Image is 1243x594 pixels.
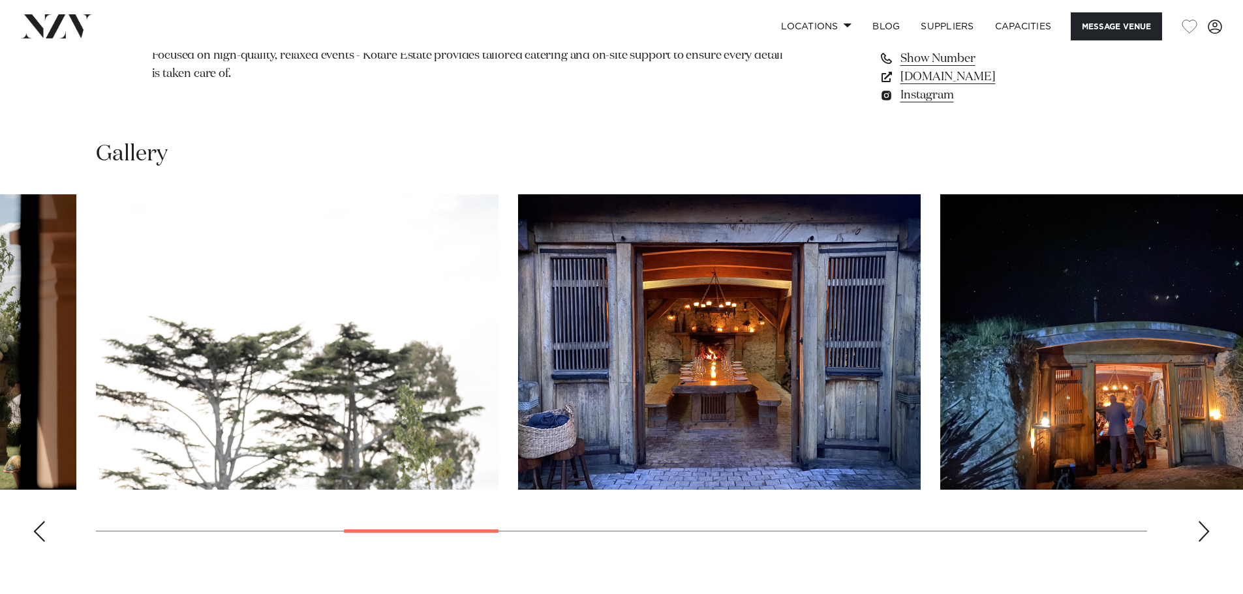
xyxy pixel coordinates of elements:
[879,86,1092,104] a: Instagram
[96,194,499,490] swiper-slide: 5 / 17
[910,12,984,40] a: SUPPLIERS
[518,194,921,490] swiper-slide: 6 / 17
[862,12,910,40] a: BLOG
[1071,12,1162,40] button: Message Venue
[96,140,168,169] h2: Gallery
[985,12,1062,40] a: Capacities
[879,50,1092,68] a: Show Number
[21,14,92,38] img: nzv-logo.png
[771,12,862,40] a: Locations
[879,68,1092,86] a: [DOMAIN_NAME]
